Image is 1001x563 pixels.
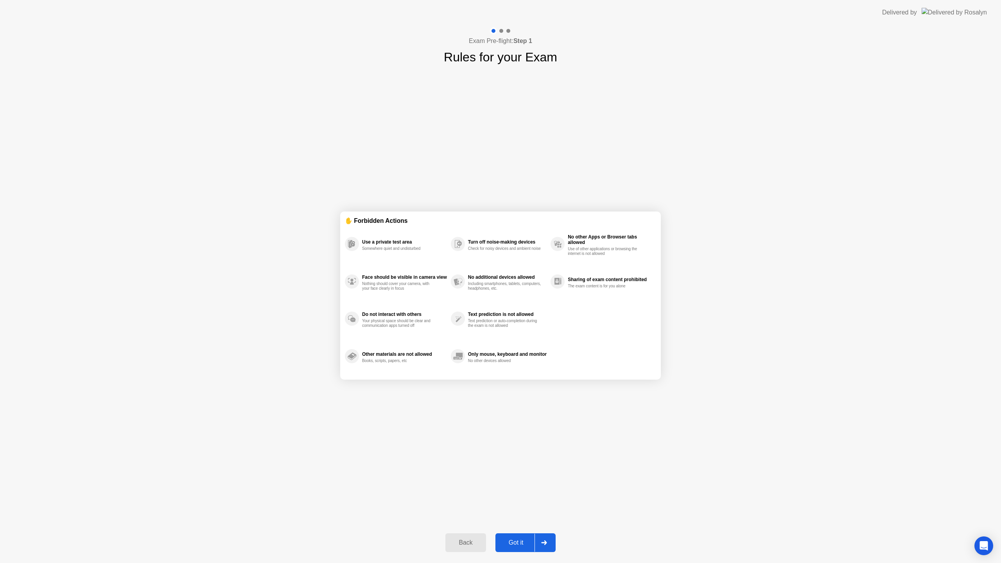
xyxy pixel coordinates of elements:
div: Books, scripts, papers, etc [362,359,436,363]
div: No other Apps or Browser tabs allowed [568,234,652,245]
div: Your physical space should be clear and communication apps turned off [362,319,436,328]
button: Back [445,533,486,552]
h1: Rules for your Exam [444,48,557,66]
div: Text prediction is not allowed [468,312,547,317]
div: Check for noisy devices and ambient noise [468,246,542,251]
div: Only mouse, keyboard and monitor [468,351,547,357]
b: Step 1 [513,38,532,44]
div: ✋ Forbidden Actions [345,216,656,225]
div: Other materials are not allowed [362,351,447,357]
img: Delivered by Rosalyn [922,8,987,17]
div: Got it [498,539,535,546]
div: Do not interact with others [362,312,447,317]
div: No other devices allowed [468,359,542,363]
div: Use a private test area [362,239,447,245]
div: Sharing of exam content prohibited [568,277,652,282]
div: The exam content is for you alone [568,284,642,289]
div: Nothing should cover your camera, with your face clearly in focus [362,281,436,291]
h4: Exam Pre-flight: [469,36,532,46]
div: Delivered by [882,8,917,17]
div: Face should be visible in camera view [362,274,447,280]
div: Open Intercom Messenger [974,536,993,555]
div: Text prediction or auto-completion during the exam is not allowed [468,319,542,328]
button: Got it [495,533,556,552]
div: No additional devices allowed [468,274,547,280]
div: Back [448,539,483,546]
div: Including smartphones, tablets, computers, headphones, etc. [468,281,542,291]
div: Use of other applications or browsing the internet is not allowed [568,247,642,256]
div: Somewhere quiet and undisturbed [362,246,436,251]
div: Turn off noise-making devices [468,239,547,245]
